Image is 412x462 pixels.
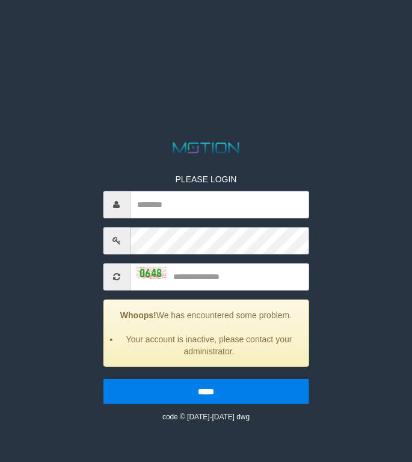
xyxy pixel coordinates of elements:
li: Your account is inactive, please contact your administrator. [118,333,300,357]
small: code © [DATE]-[DATE] dwg [162,412,250,420]
p: PLEASE LOGIN [103,173,309,185]
strong: Whoops! [120,310,156,319]
div: We has encountered some problem. [103,299,309,366]
img: MOTION_logo.png [170,141,242,155]
img: captcha [136,267,166,279]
